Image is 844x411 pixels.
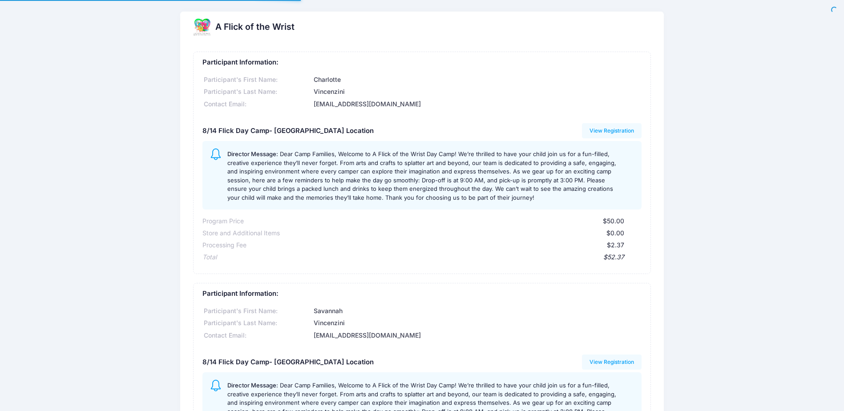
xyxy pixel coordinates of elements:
div: Participant's First Name: [202,75,312,85]
h5: Participant Information: [202,59,642,67]
span: Director Message: [227,150,278,157]
span: Director Message: [227,382,278,389]
div: $52.37 [217,253,625,262]
div: $0.00 [280,229,625,238]
div: Processing Fee [202,241,246,250]
div: [EMAIL_ADDRESS][DOMAIN_NAME] [312,100,642,109]
div: [EMAIL_ADDRESS][DOMAIN_NAME] [312,331,642,340]
span: Dear Camp Families, Welcome to A Flick of the Wrist Day Camp! We’re thrilled to have your child j... [227,150,616,201]
div: Savannah [312,306,642,316]
div: Participant's Last Name: [202,318,312,328]
a: View Registration [582,123,642,138]
div: Contact Email: [202,100,312,109]
span: $50.00 [603,217,624,225]
a: View Registration [582,355,642,370]
h5: 8/14 Flick Day Camp- [GEOGRAPHIC_DATA] Location [202,127,374,135]
div: Vincenzini [312,318,642,328]
h5: 8/14 Flick Day Camp- [GEOGRAPHIC_DATA] Location [202,359,374,367]
h5: Participant Information: [202,290,642,298]
div: Charlotte [312,75,642,85]
div: Participant's First Name: [202,306,312,316]
div: $2.37 [246,241,625,250]
div: Store and Additional Items [202,229,280,238]
div: Vincenzini [312,87,642,97]
div: Contact Email: [202,331,312,340]
div: Participant's Last Name: [202,87,312,97]
div: Total [202,253,217,262]
div: Program Price [202,217,244,226]
h2: A Flick of the Wrist [215,22,295,32]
